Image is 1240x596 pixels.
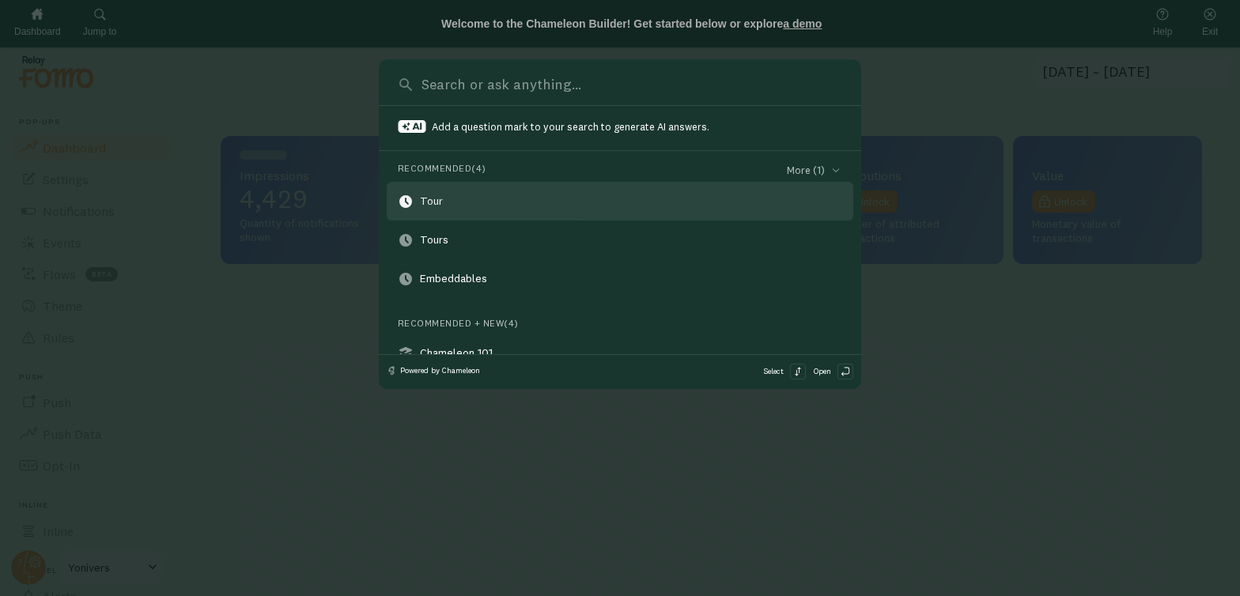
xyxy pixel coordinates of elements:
div: More (1) [787,162,827,179]
a: Tours [387,221,853,259]
div: Recommended + New ( 4 ) [398,317,519,330]
a: Tour [387,182,853,221]
div: Recommended based on: You typically visit this page on Wednesday in the afternoon (s=1) [420,193,460,209]
a: Powered by Chameleon [387,365,480,375]
div: Recommended based on: For you, this page is trending 📈 (s=5.33) [420,270,505,287]
div: Embeddables [420,270,505,286]
div: Tours [420,232,466,247]
a: Embeddables [387,259,853,298]
div: More (1) [787,162,842,179]
span: Add a question mark to your search to generate AI answers. [432,120,709,133]
div: Tour [420,193,460,209]
div: Chameleon 101 [420,345,510,360]
a: Chameleon 101 [387,334,853,372]
div: Recommended based on: For you, this page is trending 📈 (s=8.33), This page has many views over th... [420,232,466,248]
span: Open [814,364,831,380]
span: Powered by Chameleon [400,365,480,375]
div: Recommended ( 4 ) [398,162,486,179]
span: Select [763,364,784,380]
input: Search or ask anything… [418,74,842,94]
